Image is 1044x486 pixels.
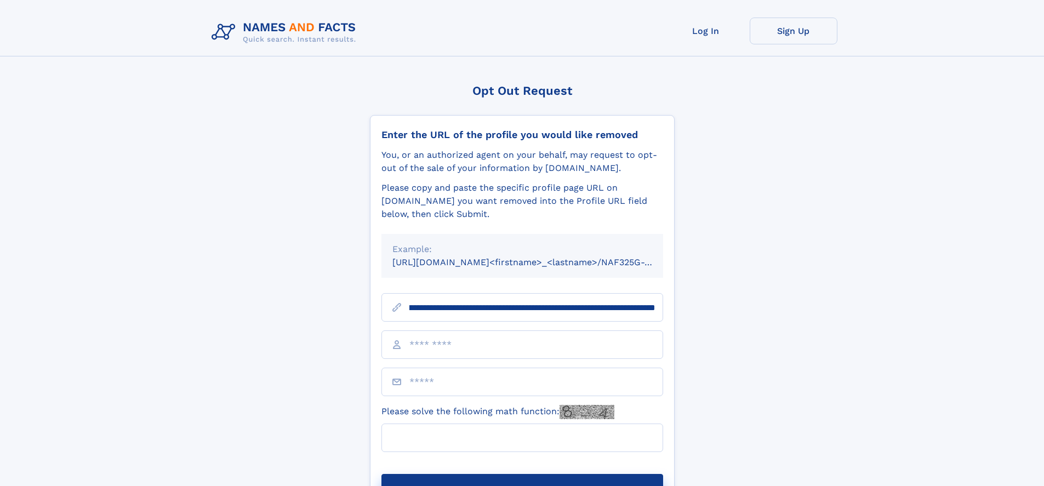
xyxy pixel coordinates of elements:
[750,18,837,44] a: Sign Up
[381,181,663,221] div: Please copy and paste the specific profile page URL on [DOMAIN_NAME] you want removed into the Pr...
[207,18,365,47] img: Logo Names and Facts
[662,18,750,44] a: Log In
[392,243,652,256] div: Example:
[381,405,614,419] label: Please solve the following math function:
[392,257,684,267] small: [URL][DOMAIN_NAME]<firstname>_<lastname>/NAF325G-xxxxxxxx
[381,148,663,175] div: You, or an authorized agent on your behalf, may request to opt-out of the sale of your informatio...
[381,129,663,141] div: Enter the URL of the profile you would like removed
[370,84,675,98] div: Opt Out Request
